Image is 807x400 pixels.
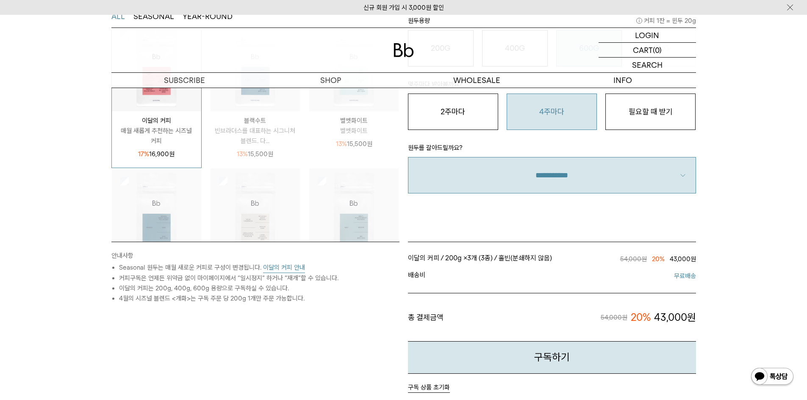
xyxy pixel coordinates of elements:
img: 상품이미지 [211,168,300,258]
p: 15,500 [237,149,273,159]
span: 200g [445,254,462,262]
span: 무료배송 [552,271,696,281]
span: × [463,254,493,262]
button: 4주마다 [507,94,597,130]
span: 총 결제금액 [408,310,444,325]
span: 원 [268,150,273,158]
a: CART (0) [599,43,696,58]
img: 로고 [394,43,414,57]
p: 블랙수트 [211,116,300,126]
span: / [494,254,497,262]
span: 43,000원 [654,310,696,325]
span: 13% [237,150,248,158]
p: 벨벳화이트 [309,126,399,136]
a: SHOP [258,73,404,88]
span: 13% [336,140,347,148]
span: 20% [631,310,651,325]
p: 원두를 갈아드릴까요? [408,143,696,157]
p: 벨벳화이트 [309,116,399,126]
a: LOGIN [599,28,696,43]
p: (0) [653,43,662,57]
button: 이달의 커피 안내 [263,262,305,273]
span: 원 [367,140,372,148]
span: 배송비 [408,271,552,281]
p: WHOLESALE [404,73,550,88]
span: 43,000원 [670,255,696,263]
p: SEARCH [632,58,663,72]
li: 4월의 시즈널 블렌드 <개화>는 구독 주문 당 200g 1개만 주문 가능합니다. [119,293,399,303]
span: 원 [169,150,175,158]
span: / [441,254,444,262]
p: CART [633,43,653,57]
button: 2주마다 [408,94,498,130]
p: 매월 새롭게 추천하는 시즈널 커피 [112,126,201,146]
a: SUBSCRIBE [111,73,258,88]
p: 15,500 [336,139,372,149]
span: 54,000원 [620,255,647,263]
span: 54,000원 [601,312,627,323]
p: LOGIN [635,28,659,42]
span: 17% [138,150,149,158]
p: 안내사항 [111,251,399,262]
li: Seasonal 원두는 매월 새로운 커피로 구성이 변경됩니다. [119,262,399,273]
span: 20% [652,255,665,263]
p: 이달의 커피 [112,116,201,126]
span: 홀빈(분쇄하지 않음) [499,254,552,262]
img: 상품이미지 [112,168,201,258]
li: 커피구독은 언제든 위약금 없이 마이페이지에서 “일시정지” 하거나 “재개”할 수 있습니다. [119,273,399,283]
a: 신규 회원 가입 시 3,000원 할인 [363,4,444,11]
button: 구독하기 [408,341,696,374]
span: 이달의 커피 [408,254,439,262]
button: 필요할 때 받기 [605,94,696,130]
span: 3개 (3종) [467,254,493,262]
button: 구독 상품 초기화 [408,382,450,393]
img: 카카오톡 채널 1:1 채팅 버튼 [750,367,794,387]
img: 상품이미지 [309,168,399,258]
p: INFO [550,73,696,88]
p: 빈브라더스를 대표하는 시그니처 블렌드. 다... [211,126,300,146]
p: 16,900 [138,149,175,159]
li: 이달의 커피는 200g, 400g, 600g 용량으로 구독하실 수 있습니다. [119,283,399,293]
